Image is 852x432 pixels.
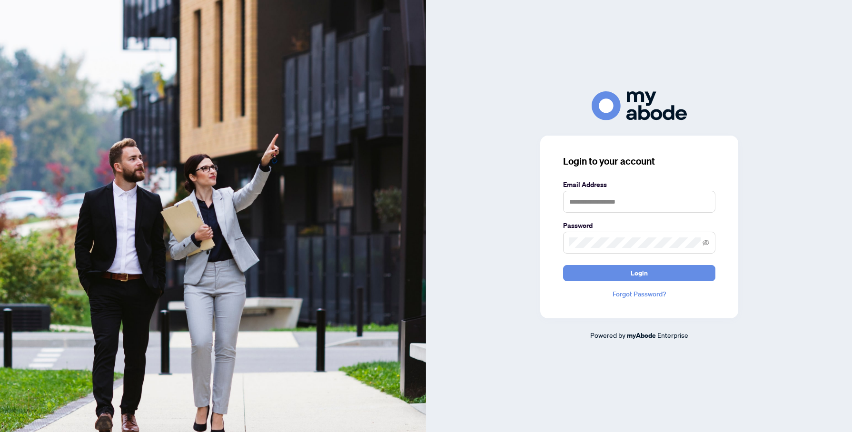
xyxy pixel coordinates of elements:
label: Password [563,220,715,231]
img: ma-logo [592,91,687,120]
a: myAbode [627,330,656,341]
a: Forgot Password? [563,289,715,299]
span: Login [631,265,648,281]
span: eye-invisible [703,239,709,246]
span: Enterprise [657,331,688,339]
span: Powered by [590,331,625,339]
h3: Login to your account [563,155,715,168]
button: Login [563,265,715,281]
label: Email Address [563,179,715,190]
